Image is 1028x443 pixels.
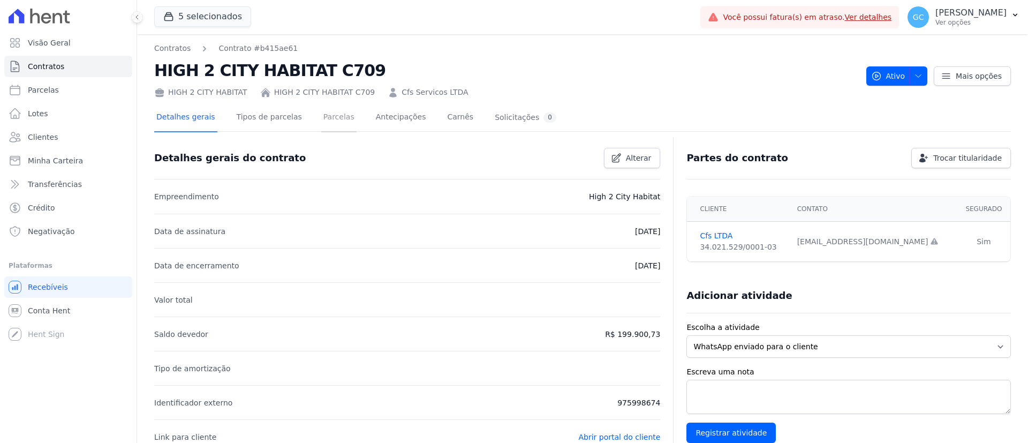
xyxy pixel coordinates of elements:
span: Minha Carteira [28,155,83,166]
div: 0 [543,112,556,123]
a: Conta Hent [4,300,132,321]
th: Cliente [687,197,790,222]
a: Contratos [154,43,191,54]
a: Abrir portal do cliente [578,433,660,441]
span: GC [913,13,924,21]
h2: HIGH 2 CITY HABITAT C709 [154,58,858,82]
td: Sim [957,222,1010,262]
a: Crédito [4,197,132,219]
span: Contratos [28,61,64,72]
span: Negativação [28,226,75,237]
a: Cfs Servicos LTDA [402,87,468,98]
button: Ativo [866,66,928,86]
p: High 2 City Habitat [589,190,660,203]
p: Saldo devedor [154,328,208,341]
label: Escreva uma nota [686,366,1011,378]
a: Alterar [604,148,661,168]
span: Você possui fatura(s) em atraso. [723,12,891,23]
p: R$ 199.900,73 [605,328,660,341]
p: Data de encerramento [154,259,239,272]
input: Registrar atividade [686,423,776,443]
a: Negativação [4,221,132,242]
a: Lotes [4,103,132,124]
p: Empreendimento [154,190,219,203]
span: Trocar titularidade [933,153,1002,163]
h3: Partes do contrato [686,152,788,164]
div: Plataformas [9,259,128,272]
p: [DATE] [635,259,660,272]
a: Detalhes gerais [154,104,217,132]
th: Contato [791,197,957,222]
p: Ver opções [935,18,1007,27]
h3: Adicionar atividade [686,289,792,302]
a: Ver detalhes [845,13,892,21]
div: Solicitações [495,112,556,123]
div: 34.021.529/0001-03 [700,242,784,253]
a: Parcelas [321,104,357,132]
button: 5 selecionados [154,6,251,27]
div: [EMAIL_ADDRESS][DOMAIN_NAME] [797,236,951,247]
p: Data de assinatura [154,225,225,238]
nav: Breadcrumb [154,43,298,54]
span: Alterar [626,153,652,163]
a: Clientes [4,126,132,148]
a: Antecipações [374,104,428,132]
th: Segurado [957,197,1010,222]
button: GC [PERSON_NAME] Ver opções [899,2,1028,32]
a: Recebíveis [4,276,132,298]
a: Transferências [4,174,132,195]
a: Solicitações0 [493,104,558,132]
a: Carnês [445,104,475,132]
a: Mais opções [934,66,1011,86]
a: Minha Carteira [4,150,132,171]
a: Contrato #b415ae61 [218,43,298,54]
span: Lotes [28,108,48,119]
span: Ativo [871,66,905,86]
p: Valor total [154,294,193,306]
a: Contratos [4,56,132,77]
p: [PERSON_NAME] [935,7,1007,18]
a: Cfs LTDA [700,230,784,242]
span: Crédito [28,202,55,213]
a: Parcelas [4,79,132,101]
h3: Detalhes gerais do contrato [154,152,306,164]
a: Tipos de parcelas [235,104,304,132]
span: Conta Hent [28,305,70,316]
p: Tipo de amortização [154,362,231,375]
p: Identificador externo [154,396,232,409]
p: 975998674 [617,396,660,409]
div: HIGH 2 CITY HABITAT [154,87,247,98]
span: Recebíveis [28,282,68,292]
span: Clientes [28,132,58,142]
p: [DATE] [635,225,660,238]
span: Visão Geral [28,37,71,48]
nav: Breadcrumb [154,43,858,54]
a: HIGH 2 CITY HABITAT C709 [274,87,375,98]
a: Visão Geral [4,32,132,54]
label: Escolha a atividade [686,322,1011,333]
span: Parcelas [28,85,59,95]
span: Transferências [28,179,82,190]
a: Trocar titularidade [911,148,1011,168]
span: Mais opções [956,71,1002,81]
